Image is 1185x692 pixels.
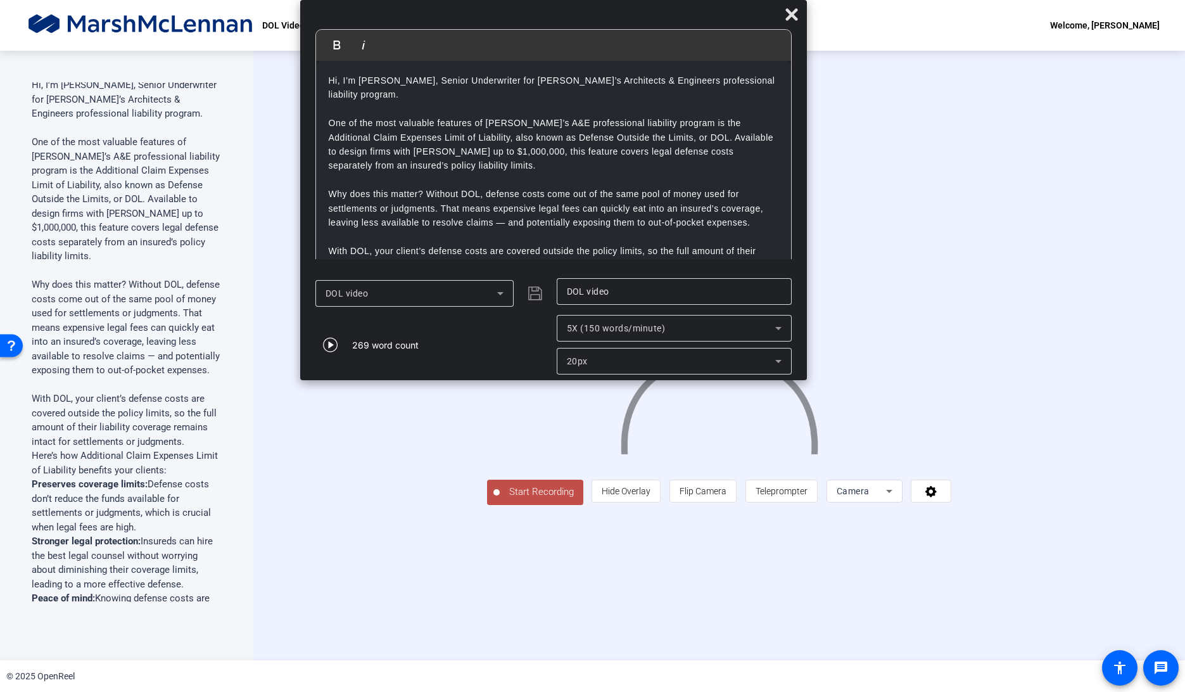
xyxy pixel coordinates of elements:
[262,18,380,33] p: DOL Video - [PERSON_NAME]
[1153,660,1169,676] mat-icon: message
[680,486,726,496] span: Flip Camera
[567,356,588,366] span: 20px
[837,486,870,496] span: Camera
[32,135,222,278] p: One of the most valuable features of [PERSON_NAME]’s A&E professional liability program is the Ad...
[6,670,75,683] div: © 2025 OpenReel
[32,534,222,591] li: Insureds can hire the best legal counsel without worrying about diminishing their coverage limits...
[32,392,222,449] p: With DOL, your client’s defense costs are covered outside the policy limits, so the full amount o...
[329,187,778,244] p: Why does this matter? Without DOL, defense costs come out of the same pool of money used for sett...
[32,449,222,477] p: Here’s how Additional Claim Expenses Limit of Liability benefits your clients:
[326,288,369,298] span: DOL video
[602,486,650,496] span: Hide Overlay
[325,32,349,58] button: Bold (⌘B)
[32,78,222,135] p: Hi, I’m [PERSON_NAME], Senior Underwriter for [PERSON_NAME]’s Architects & Engineers professional...
[567,323,666,333] span: 5X (150 words/minute)
[32,478,148,490] strong: Preserves coverage limits:
[352,338,419,352] div: 269 word count
[32,477,222,534] li: Defense costs don’t reduce the funds available for settlements or judgments, which is crucial whe...
[1050,18,1160,33] div: Welcome, [PERSON_NAME]
[756,486,808,496] span: Teleprompter
[329,74,778,116] p: Hi, I’m [PERSON_NAME], Senior Underwriter for [PERSON_NAME]’s Architects & Engineers professional...
[25,13,256,38] img: OpenReel logo
[500,485,583,499] span: Start Recording
[329,116,778,187] p: One of the most valuable features of [PERSON_NAME]’s A&E professional liability program is the Ad...
[329,244,778,272] p: With DOL, your client’s defense costs are covered outside the policy limits, so the full amount o...
[352,32,376,58] button: Italic (⌘I)
[32,591,222,648] li: Knowing defense costs are fully covered lets insureds focus on their work with confidence, backed...
[32,535,141,547] strong: Stronger legal protection:
[32,278,222,392] p: Why does this matter? Without DOL, defense costs come out of the same pool of money used for sett...
[567,284,782,299] input: Title
[1112,660,1127,676] mat-icon: accessibility
[32,593,95,604] strong: Peace of mind:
